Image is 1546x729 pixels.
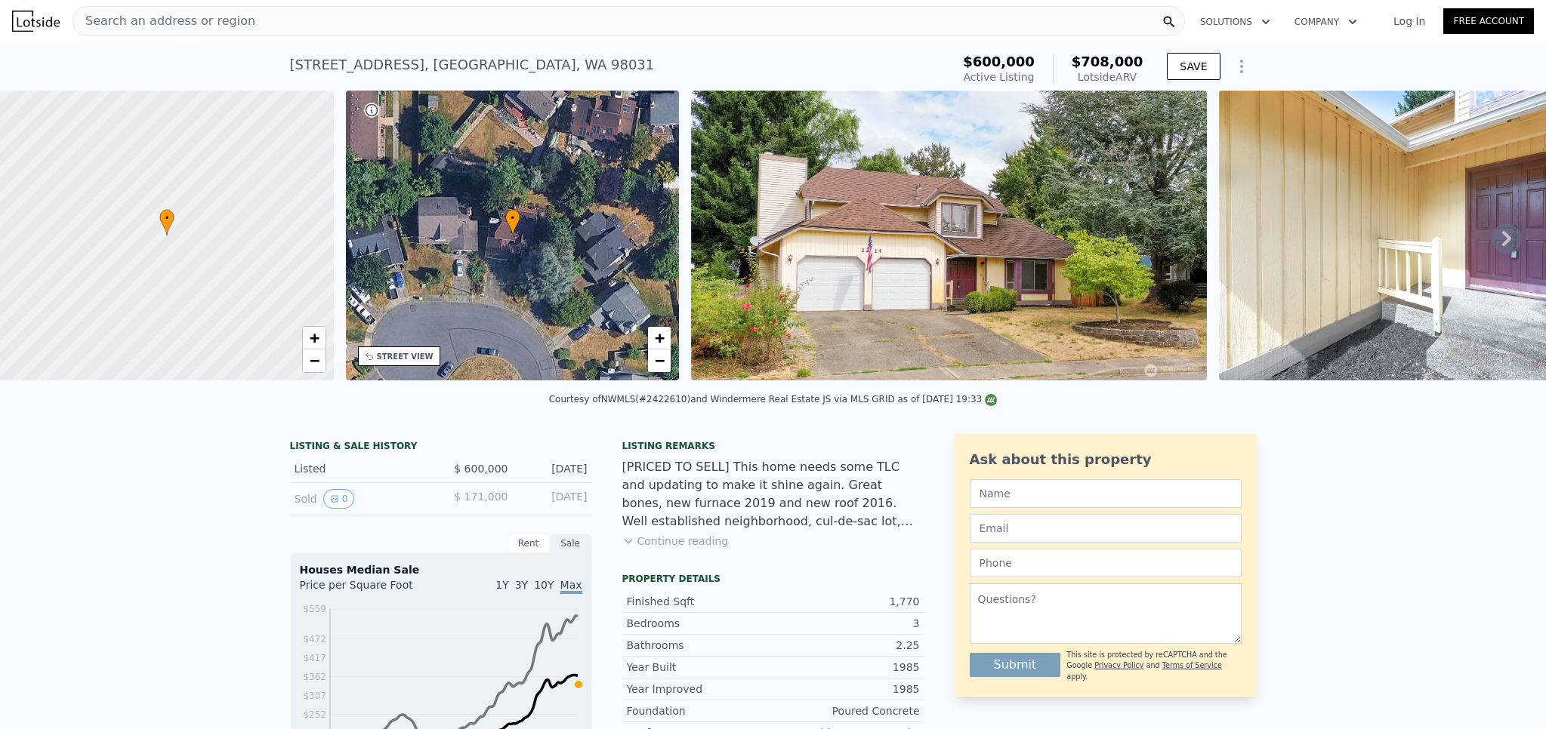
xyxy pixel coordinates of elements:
button: Solutions [1188,8,1282,35]
tspan: $252 [303,709,326,720]
div: [PRICED TO SELL] This home needs some TLC and updating to make it shine again. Great bones, new f... [622,458,924,531]
div: 1,770 [773,594,920,609]
div: Houses Median Sale [300,562,582,577]
a: Zoom out [648,349,671,372]
div: Bathrooms [627,638,773,653]
a: Privacy Policy [1094,661,1143,669]
span: • [505,211,520,225]
div: Year Built [627,660,773,675]
a: Zoom in [648,327,671,349]
span: 1Y [495,579,508,591]
span: Active Listing [964,71,1035,83]
div: 2.25 [773,638,920,653]
span: 3Y [515,579,528,591]
button: Company [1282,8,1369,35]
div: Foundation [627,703,773,718]
div: STREET VIEW [377,351,434,362]
span: $ 171,000 [454,491,508,503]
tspan: $559 [303,604,326,614]
button: Submit [970,653,1061,677]
div: Sale [550,534,592,553]
span: + [309,328,319,347]
div: 1985 [773,660,920,675]
div: [STREET_ADDRESS] , [GEOGRAPHIC_DATA] , WA 98031 [290,54,655,75]
div: Listed [295,461,429,476]
tspan: $307 [303,691,326,701]
button: Continue reading [622,534,729,549]
input: Email [970,514,1242,543]
a: Log In [1375,14,1443,29]
div: • [159,209,174,235]
div: Rent [508,534,550,553]
div: [DATE] [520,489,588,509]
div: LISTING & SALE HISTORY [290,440,592,455]
div: Bedrooms [627,616,773,631]
div: 3 [773,616,920,631]
span: 10Y [534,579,554,591]
span: $708,000 [1072,54,1143,69]
div: 1985 [773,681,920,697]
span: Search an address or region [73,12,255,30]
div: Price per Square Foot [300,577,441,601]
a: Zoom in [303,327,326,349]
div: Sold [295,489,429,509]
span: $ 600,000 [454,463,508,475]
span: − [655,351,665,370]
input: Name [970,479,1242,508]
div: Poured Concrete [773,703,920,718]
span: • [159,211,174,225]
span: − [309,351,319,370]
div: [DATE] [520,461,588,476]
img: NWMLS Logo [985,394,997,406]
img: Sale: 167516279 Parcel: 97212676 [691,91,1207,380]
div: • [505,209,520,235]
img: Lotside [12,11,60,32]
div: Listing remarks [622,440,924,452]
input: Phone [970,549,1242,577]
div: Courtesy of NWMLS (#2422610) and Windermere Real Estate JS via MLS GRID as of [DATE] 19:33 [549,394,998,404]
a: Terms of Service [1162,661,1222,669]
span: + [655,328,665,347]
button: Show Options [1227,51,1257,82]
tspan: $472 [303,634,326,644]
button: SAVE [1167,53,1220,80]
div: Finished Sqft [627,594,773,609]
tspan: $362 [303,672,326,682]
span: $600,000 [963,54,1035,69]
div: This site is protected by reCAPTCHA and the Google and apply. [1066,650,1241,682]
div: Property details [622,573,924,585]
div: Lotside ARV [1072,69,1143,85]
tspan: $417 [303,653,326,663]
a: Zoom out [303,349,326,372]
div: Year Improved [627,681,773,697]
div: Ask about this property [970,449,1242,470]
span: Max [560,579,582,594]
button: View historical data [323,489,355,509]
a: Free Account [1443,8,1534,34]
